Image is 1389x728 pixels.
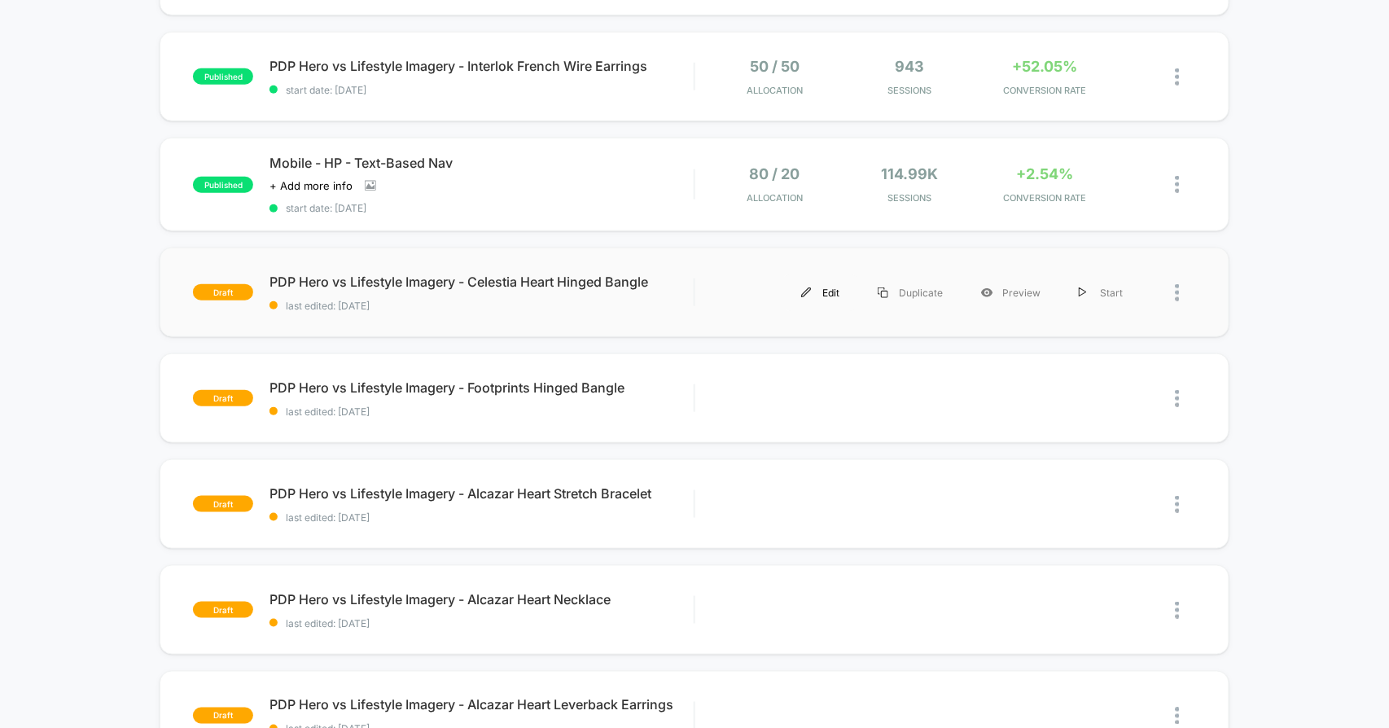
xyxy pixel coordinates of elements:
img: menu [878,287,888,298]
span: start date: [DATE] [269,84,694,96]
span: Sessions [847,192,974,204]
img: close [1176,496,1180,513]
span: last edited: [DATE] [269,406,694,418]
span: Allocation [747,85,803,96]
span: last edited: [DATE] [269,617,694,629]
img: menu [1079,287,1087,298]
span: draft [193,602,253,618]
div: Duplicate [859,274,962,311]
img: close [1176,602,1180,619]
span: +2.54% [1017,165,1074,182]
div: Start [1060,274,1142,311]
span: Allocation [747,192,803,204]
img: close [1176,390,1180,407]
div: Preview [962,274,1060,311]
span: 114.99k [882,165,939,182]
span: +52.05% [1013,58,1078,75]
span: Mobile - HP - Text-Based Nav [269,155,694,171]
span: Sessions [847,85,974,96]
span: 50 / 50 [750,58,800,75]
span: published [193,68,253,85]
span: + Add more info [269,179,353,192]
span: last edited: [DATE] [269,300,694,312]
span: draft [193,496,253,512]
img: close [1176,176,1180,193]
img: close [1176,68,1180,86]
img: menu [801,287,812,298]
span: CONVERSION RATE [982,192,1109,204]
span: PDP Hero vs Lifestyle Imagery - Footprints Hinged Bangle [269,379,694,396]
span: draft [193,708,253,724]
img: close [1176,708,1180,725]
span: PDP Hero vs Lifestyle Imagery - Celestia Heart Hinged Bangle [269,274,694,290]
div: Edit [782,274,859,311]
span: PDP Hero vs Lifestyle Imagery - Interlok French Wire Earrings [269,58,694,74]
span: PDP Hero vs Lifestyle Imagery - Alcazar Heart Leverback Earrings [269,697,694,713]
img: close [1176,284,1180,301]
span: PDP Hero vs Lifestyle Imagery - Alcazar Heart Necklace [269,591,694,607]
span: draft [193,284,253,300]
span: 943 [896,58,925,75]
span: start date: [DATE] [269,202,694,214]
span: last edited: [DATE] [269,511,694,524]
span: PDP Hero vs Lifestyle Imagery - Alcazar Heart Stretch Bracelet [269,485,694,502]
span: 80 / 20 [750,165,800,182]
span: published [193,177,253,193]
span: CONVERSION RATE [982,85,1109,96]
span: draft [193,390,253,406]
